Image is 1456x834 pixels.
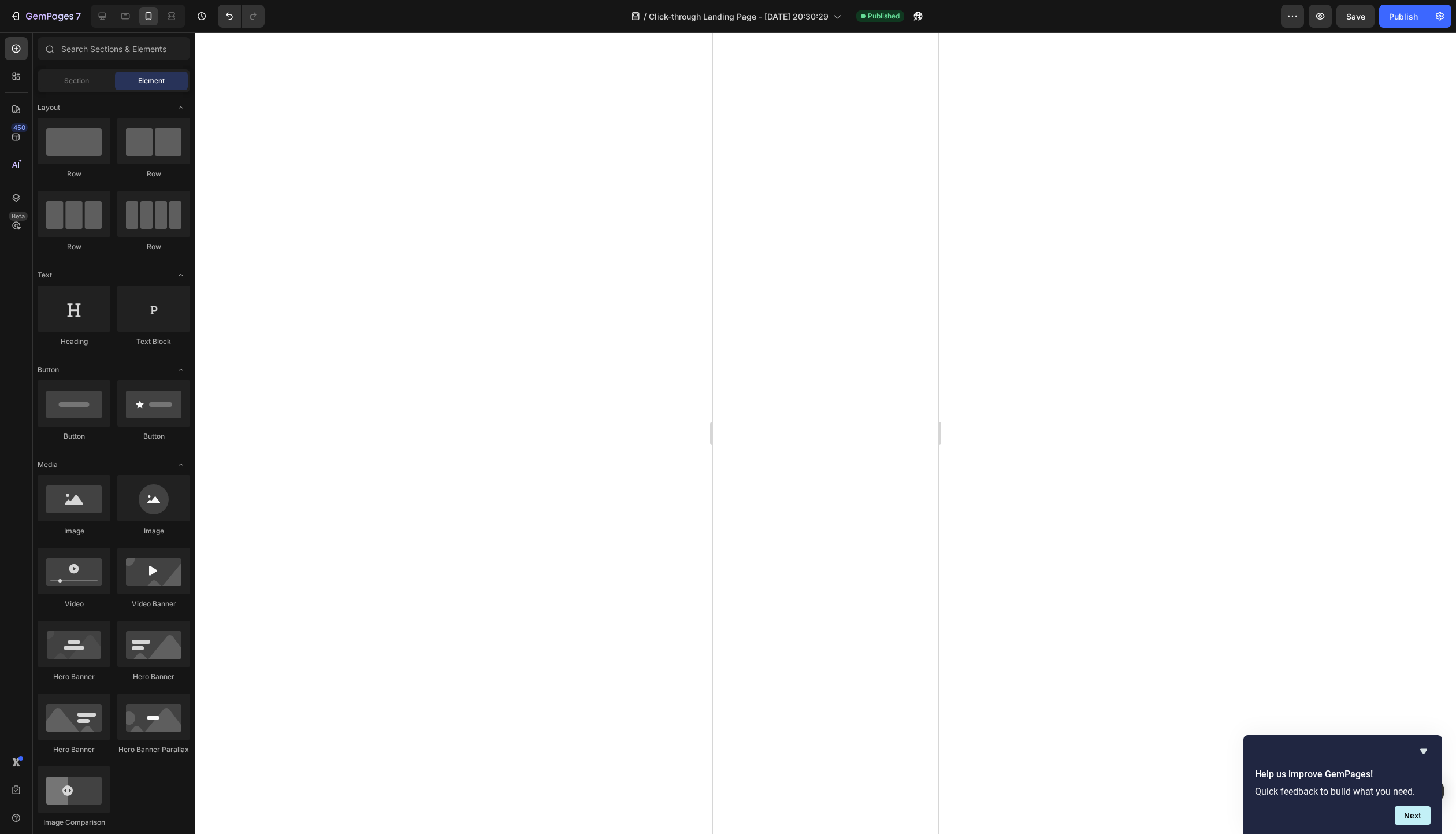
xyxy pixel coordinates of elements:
[64,76,89,86] span: Section
[76,9,81,23] p: 7
[38,459,58,470] span: Media
[117,431,190,442] div: Button
[1255,768,1431,781] h2: Help us improve GemPages!
[172,98,190,117] span: Toggle open
[117,599,190,609] div: Video Banner
[172,266,190,284] span: Toggle open
[11,123,28,132] div: 450
[38,336,110,347] div: Heading
[117,744,190,755] div: Hero Banner Parallax
[1379,5,1428,28] button: Publish
[38,365,59,375] span: Button
[117,336,190,347] div: Text Block
[38,102,60,113] span: Layout
[1395,806,1431,825] button: Next question
[9,212,28,221] div: Beta
[38,672,110,682] div: Hero Banner
[38,37,190,60] input: Search Sections & Elements
[1336,5,1375,28] button: Save
[1346,12,1365,21] span: Save
[38,270,52,280] span: Text
[1417,744,1431,758] button: Hide survey
[38,817,110,828] div: Image Comparison
[38,526,110,536] div: Image
[649,10,829,23] span: Click-through Landing Page - [DATE] 20:30:29
[38,431,110,442] div: Button
[218,5,265,28] div: Undo/Redo
[1255,786,1431,797] p: Quick feedback to build what you need.
[713,32,938,834] iframe: Design area
[117,526,190,536] div: Image
[1389,10,1418,23] div: Publish
[172,361,190,379] span: Toggle open
[117,672,190,682] div: Hero Banner
[644,10,647,23] span: /
[38,242,110,252] div: Row
[117,169,190,179] div: Row
[172,455,190,474] span: Toggle open
[38,169,110,179] div: Row
[117,242,190,252] div: Row
[5,5,86,28] button: 7
[38,744,110,755] div: Hero Banner
[1255,744,1431,825] div: Help us improve GemPages!
[868,11,900,21] span: Published
[138,76,165,86] span: Element
[38,599,110,609] div: Video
